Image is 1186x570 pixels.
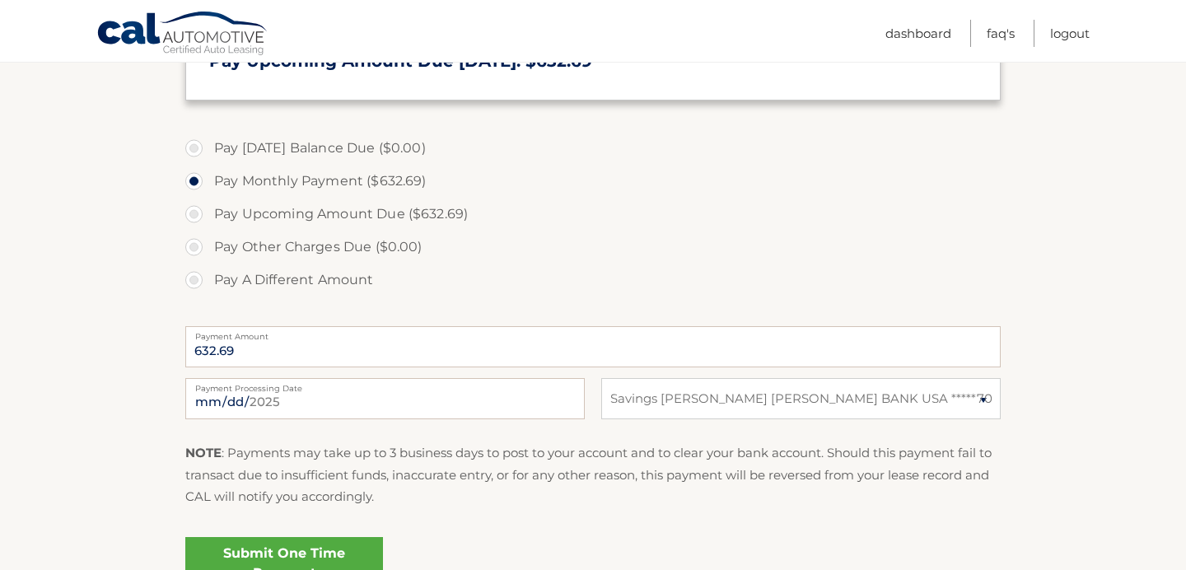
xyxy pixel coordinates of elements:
[185,326,1001,339] label: Payment Amount
[185,132,1001,165] label: Pay [DATE] Balance Due ($0.00)
[987,20,1015,47] a: FAQ's
[1050,20,1090,47] a: Logout
[185,198,1001,231] label: Pay Upcoming Amount Due ($632.69)
[185,165,1001,198] label: Pay Monthly Payment ($632.69)
[96,11,269,58] a: Cal Automotive
[185,445,222,460] strong: NOTE
[185,264,1001,297] label: Pay A Different Amount
[185,378,585,391] label: Payment Processing Date
[185,378,585,419] input: Payment Date
[185,442,1001,507] p: : Payments may take up to 3 business days to post to your account and to clear your bank account....
[185,231,1001,264] label: Pay Other Charges Due ($0.00)
[185,326,1001,367] input: Payment Amount
[885,20,951,47] a: Dashboard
